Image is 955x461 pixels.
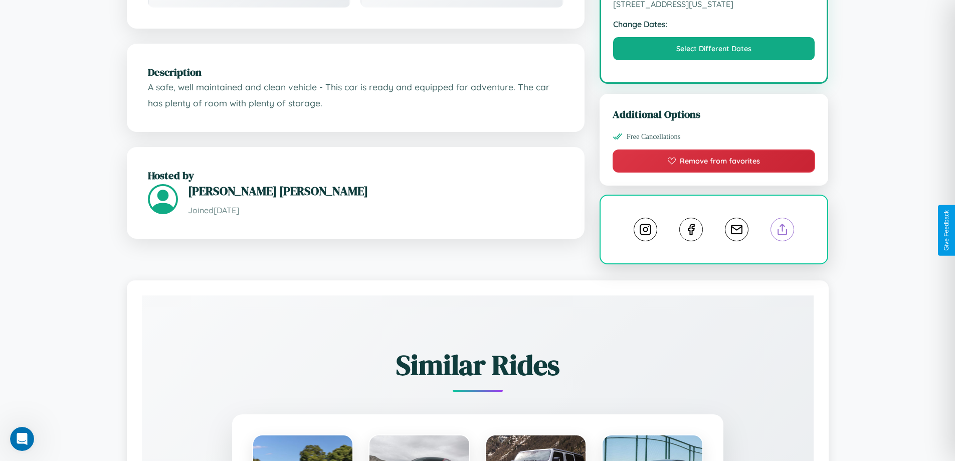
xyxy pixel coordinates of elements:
[613,19,815,29] strong: Change Dates:
[613,37,815,60] button: Select Different Dates
[10,427,34,451] iframe: Intercom live chat
[613,149,816,173] button: Remove from favorites
[148,168,563,183] h2: Hosted by
[148,65,563,79] h2: Description
[188,183,563,199] h3: [PERSON_NAME] [PERSON_NAME]
[148,79,563,111] p: A safe, well maintained and clean vehicle - This car is ready and equipped for adventure. The car...
[613,107,816,121] h3: Additional Options
[177,346,779,384] h2: Similar Rides
[627,132,681,141] span: Free Cancellations
[943,210,950,251] div: Give Feedback
[188,203,563,218] p: Joined [DATE]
